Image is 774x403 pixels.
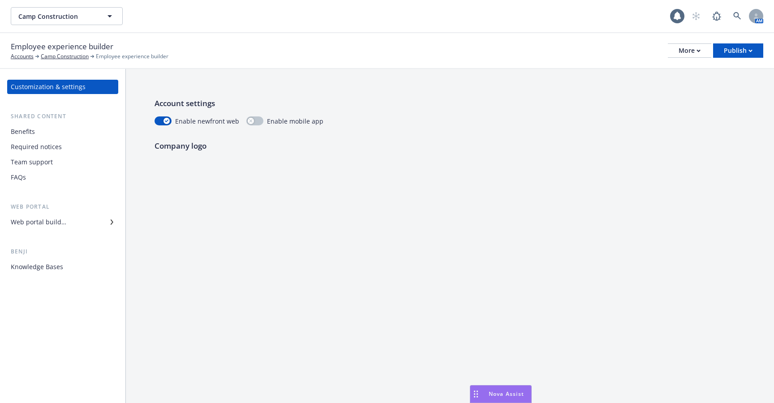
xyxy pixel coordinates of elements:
[7,112,118,121] div: Shared content
[708,7,726,25] a: Report a Bug
[489,390,524,398] span: Nova Assist
[728,7,746,25] a: Search
[11,124,35,139] div: Benefits
[7,155,118,169] a: Team support
[11,7,123,25] button: Camp Construction
[7,170,118,184] a: FAQs
[470,386,482,403] div: Drag to move
[687,7,705,25] a: Start snowing
[11,155,53,169] div: Team support
[155,140,745,152] p: Company logo
[11,52,34,60] a: Accounts
[470,385,532,403] button: Nova Assist
[7,247,118,256] div: Benji
[11,215,66,229] div: Web portal builder
[7,202,118,211] div: Web portal
[267,116,323,126] span: Enable mobile app
[7,260,118,274] a: Knowledge Bases
[7,215,118,229] a: Web portal builder
[155,98,745,109] p: Account settings
[11,80,86,94] div: Customization & settings
[11,140,62,154] div: Required notices
[175,116,239,126] span: Enable newfront web
[11,170,26,184] div: FAQs
[96,52,168,60] span: Employee experience builder
[679,44,701,57] div: More
[713,43,763,58] button: Publish
[7,80,118,94] a: Customization & settings
[18,12,96,21] span: Camp Construction
[11,41,113,52] span: Employee experience builder
[11,260,63,274] div: Knowledge Bases
[7,140,118,154] a: Required notices
[7,124,118,139] a: Benefits
[724,44,752,57] div: Publish
[668,43,711,58] button: More
[41,52,89,60] a: Camp Construction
